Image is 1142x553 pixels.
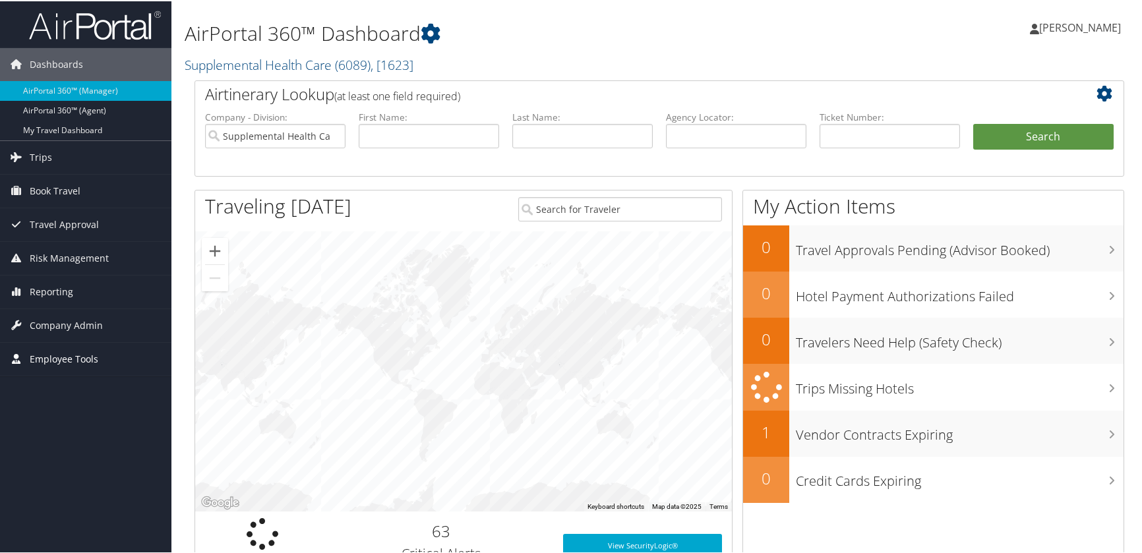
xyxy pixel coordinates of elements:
[202,264,228,290] button: Zoom out
[198,493,242,510] img: Google
[30,140,52,173] span: Trips
[709,502,728,509] a: Terms (opens in new tab)
[743,191,1124,219] h1: My Action Items
[30,308,103,341] span: Company Admin
[30,241,109,274] span: Risk Management
[796,279,1124,305] h3: Hotel Payment Authorizations Failed
[652,502,702,509] span: Map data ©2025
[29,9,161,40] img: airportal-logo.png
[973,123,1114,149] button: Search
[202,237,228,263] button: Zoom in
[796,326,1124,351] h3: Travelers Need Help (Safety Check)
[743,270,1124,316] a: 0Hotel Payment Authorizations Failed
[512,109,653,123] label: Last Name:
[518,196,722,220] input: Search for Traveler
[1030,7,1134,46] a: [PERSON_NAME]
[743,235,789,257] h2: 0
[796,233,1124,258] h3: Travel Approvals Pending (Advisor Booked)
[743,455,1124,502] a: 0Credit Cards Expiring
[587,501,644,510] button: Keyboard shortcuts
[743,363,1124,409] a: Trips Missing Hotels
[743,409,1124,455] a: 1Vendor Contracts Expiring
[743,466,789,488] h2: 0
[743,420,789,442] h2: 1
[1039,19,1121,34] span: [PERSON_NAME]
[371,55,413,73] span: , [ 1623 ]
[796,418,1124,443] h3: Vendor Contracts Expiring
[205,191,351,219] h1: Traveling [DATE]
[185,18,818,46] h1: AirPortal 360™ Dashboard
[334,88,460,102] span: (at least one field required)
[796,372,1124,397] h3: Trips Missing Hotels
[198,493,242,510] a: Open this area in Google Maps (opens a new window)
[335,55,371,73] span: ( 6089 )
[30,173,80,206] span: Book Travel
[796,464,1124,489] h3: Credit Cards Expiring
[30,207,99,240] span: Travel Approval
[666,109,806,123] label: Agency Locator:
[743,327,789,349] h2: 0
[743,316,1124,363] a: 0Travelers Need Help (Safety Check)
[30,47,83,80] span: Dashboards
[743,281,789,303] h2: 0
[30,274,73,307] span: Reporting
[205,82,1037,104] h2: Airtinerary Lookup
[820,109,960,123] label: Ticket Number:
[340,519,543,541] h2: 63
[743,224,1124,270] a: 0Travel Approvals Pending (Advisor Booked)
[185,55,413,73] a: Supplemental Health Care
[359,109,499,123] label: First Name:
[30,341,98,374] span: Employee Tools
[205,109,346,123] label: Company - Division:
